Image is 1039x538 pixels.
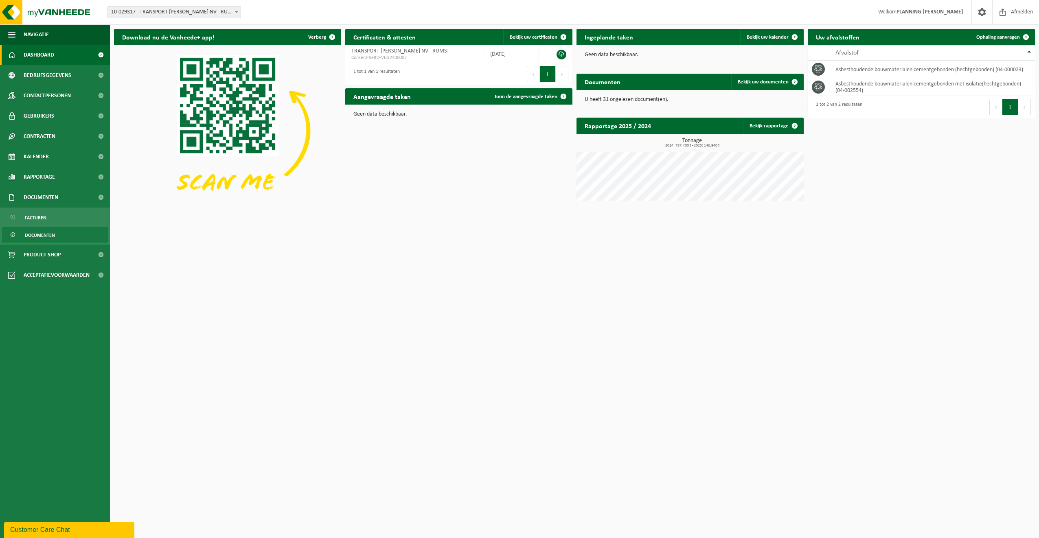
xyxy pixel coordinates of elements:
td: asbesthoudende bouwmaterialen cementgebonden (hechtgebonden) (04-000023) [829,61,1035,78]
span: 10-029317 - TRANSPORT L. JANSSENS NV - RUMST [108,7,241,18]
span: Bedrijfsgegevens [24,65,71,85]
a: Bekijk uw kalender [740,29,803,45]
div: 1 tot 2 van 2 resultaten [812,98,862,116]
a: Bekijk uw documenten [731,74,803,90]
span: Documenten [25,227,55,243]
div: 1 tot 1 van 1 resultaten [349,65,400,83]
span: Consent-SelfD-VEG2400007 [351,55,478,61]
span: TRANSPORT [PERSON_NAME] NV - RUMST [351,48,449,54]
span: Acceptatievoorwaarden [24,265,90,285]
a: Facturen [2,210,108,225]
span: Verberg [308,35,326,40]
button: Previous [527,66,540,82]
a: Bekijk uw certificaten [503,29,572,45]
strong: PLANNING [PERSON_NAME] [897,9,963,15]
span: Navigatie [24,24,49,45]
span: 10-029317 - TRANSPORT L. JANSSENS NV - RUMST [107,6,241,18]
span: Dashboard [24,45,54,65]
span: Product Shop [24,245,61,265]
h2: Download nu de Vanheede+ app! [114,29,223,45]
p: Geen data beschikbaar. [585,52,796,58]
span: Facturen [25,210,46,225]
h2: Aangevraagde taken [345,88,419,104]
span: Ophaling aanvragen [976,35,1020,40]
span: Bekijk uw certificaten [510,35,557,40]
iframe: chat widget [4,520,136,538]
span: Bekijk uw documenten [738,79,789,85]
span: Contactpersonen [24,85,71,106]
a: Ophaling aanvragen [970,29,1034,45]
span: Documenten [24,187,58,208]
a: Documenten [2,227,108,243]
button: 1 [540,66,556,82]
p: Geen data beschikbaar. [353,112,564,117]
span: Rapportage [24,167,55,187]
span: Afvalstof [835,50,859,56]
span: Toon de aangevraagde taken [494,94,557,99]
a: Bekijk rapportage [743,118,803,134]
h2: Rapportage 2025 / 2024 [576,118,659,133]
button: Previous [989,99,1002,115]
p: U heeft 31 ongelezen document(en). [585,97,796,103]
span: Bekijk uw kalender [747,35,789,40]
span: Gebruikers [24,106,54,126]
h2: Uw afvalstoffen [808,29,868,45]
a: Toon de aangevraagde taken [488,88,572,105]
button: 1 [1002,99,1018,115]
button: Verberg [302,29,340,45]
h2: Certificaten & attesten [345,29,424,45]
td: asbesthoudende bouwmaterialen cementgebonden met isolatie(hechtgebonden) (04-002554) [829,78,1035,96]
h2: Documenten [576,74,629,90]
h3: Tonnage [581,138,804,148]
h2: Ingeplande taken [576,29,641,45]
button: Next [556,66,568,82]
img: Download de VHEPlus App [114,45,341,216]
td: [DATE] [484,45,539,63]
span: Contracten [24,126,55,147]
button: Next [1018,99,1031,115]
span: Kalender [24,147,49,167]
span: 2024: 787,400 t - 2025: 146,940 t [581,144,804,148]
